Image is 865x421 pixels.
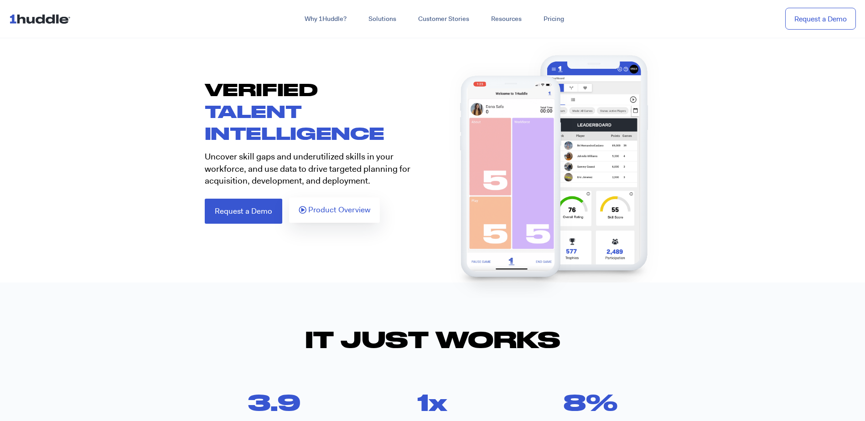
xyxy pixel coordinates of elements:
[586,391,670,413] span: %
[215,207,272,215] span: Request a Demo
[9,10,74,27] img: ...
[205,101,385,143] span: TALENT INTELLIGENCE
[294,11,357,27] a: Why 1Huddle?
[357,11,407,27] a: Solutions
[205,151,426,187] p: Uncover skill gaps and underutilized skills in your workforce, and use data to drive targeted pla...
[308,206,370,214] span: Product Overview
[533,11,575,27] a: Pricing
[564,391,586,413] span: 8
[785,8,856,30] a: Request a Demo
[429,391,511,413] span: x
[205,199,282,224] a: Request a Demo
[480,11,533,27] a: Resources
[289,197,380,223] a: Product Overview
[407,11,480,27] a: Customer Stories
[205,78,433,144] h1: VERIFIED
[417,391,429,413] span: 1
[248,391,300,413] span: 3.9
